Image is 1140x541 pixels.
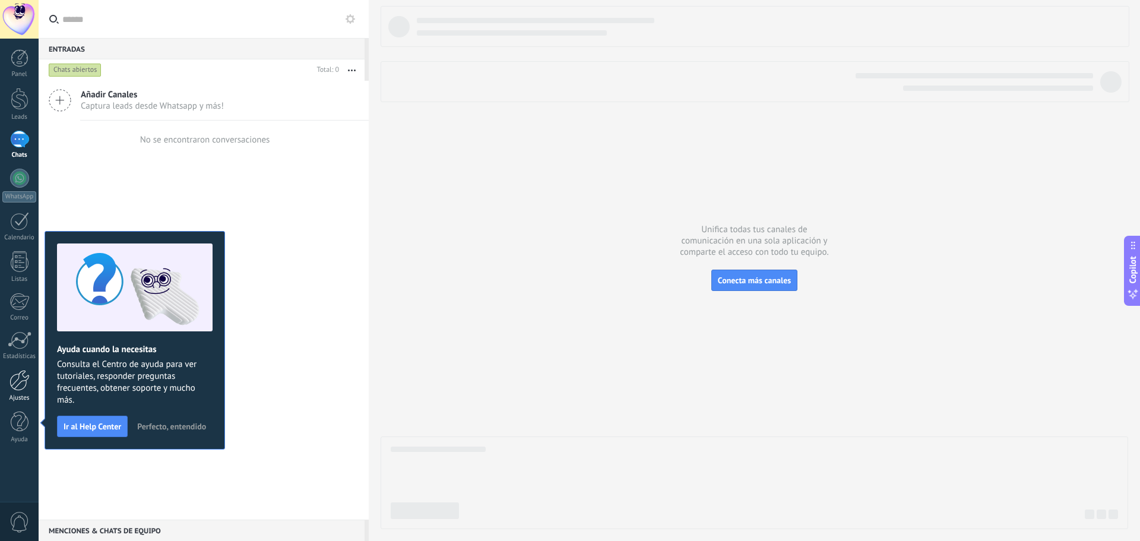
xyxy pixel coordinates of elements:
[132,417,211,435] button: Perfecto, entendido
[49,63,102,77] div: Chats abiertos
[2,71,37,78] div: Panel
[2,353,37,360] div: Estadísticas
[2,234,37,242] div: Calendario
[2,394,37,402] div: Ajustes
[64,422,121,431] span: Ir al Help Center
[2,113,37,121] div: Leads
[2,276,37,283] div: Listas
[711,270,797,291] button: Conecta más canales
[57,344,213,355] h2: Ayuda cuando la necesitas
[81,89,224,100] span: Añadir Canales
[718,275,791,286] span: Conecta más canales
[57,359,213,406] span: Consulta el Centro de ayuda para ver tutoriales, responder preguntas frecuentes, obtener soporte ...
[39,520,365,541] div: Menciones & Chats de equipo
[57,416,128,437] button: Ir al Help Center
[39,38,365,59] div: Entradas
[140,134,270,145] div: No se encontraron conversaciones
[2,191,36,203] div: WhatsApp
[137,422,206,431] span: Perfecto, entendido
[2,314,37,322] div: Correo
[2,151,37,159] div: Chats
[1127,256,1139,283] span: Copilot
[81,100,224,112] span: Captura leads desde Whatsapp y más!
[2,436,37,444] div: Ayuda
[312,64,339,76] div: Total: 0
